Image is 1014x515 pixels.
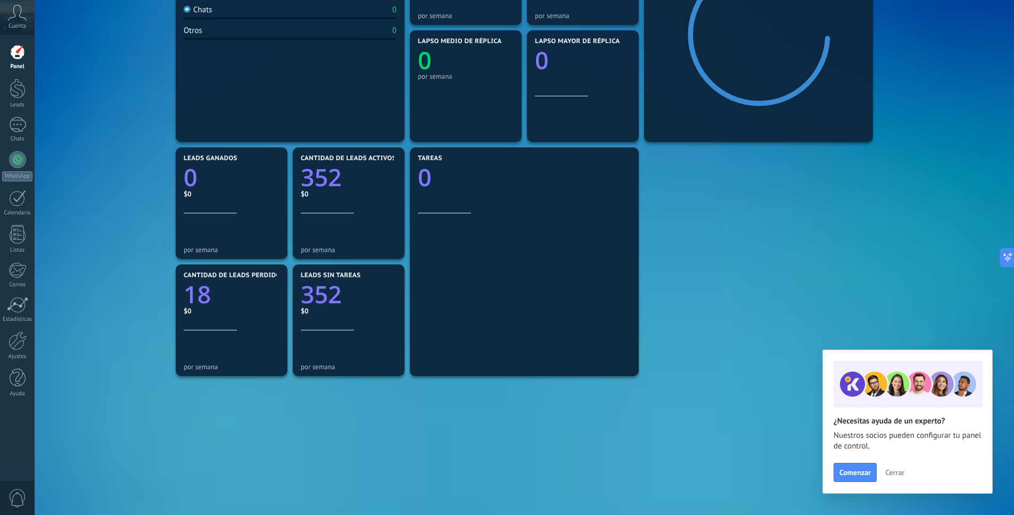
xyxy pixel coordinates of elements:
[301,161,342,194] text: 352
[184,161,197,194] text: 0
[184,272,285,279] span: Cantidad de leads perdidos
[301,363,397,371] div: por semana
[301,306,397,315] div: $0
[301,272,360,279] span: Leads sin tareas
[880,464,909,480] button: Cerrar
[392,26,397,36] div: 0
[301,161,397,194] a: 352
[184,26,202,36] div: Otros
[301,278,342,311] text: 352
[834,430,982,452] span: Nuestros socios pueden configurar tu panel de control.
[2,102,33,109] div: Leads
[301,189,397,198] div: $0
[535,44,549,77] text: 0
[885,469,904,476] span: Cerrar
[9,23,26,30] span: Cuenta
[418,44,432,77] text: 0
[301,246,397,254] div: por semana
[2,210,33,217] div: Calendario
[184,189,279,198] div: $0
[2,353,33,360] div: Ajustes
[839,469,871,476] span: Comenzar
[184,161,279,194] a: 0
[184,278,211,311] text: 18
[535,12,631,20] div: por semana
[2,136,33,143] div: Chats
[184,363,279,371] div: por semana
[184,6,191,13] img: Chats
[2,63,33,70] div: Panel
[535,38,620,45] span: Lapso mayor de réplica
[418,72,514,80] div: por semana
[418,38,502,45] span: Lapso medio de réplica
[418,161,631,194] a: 0
[2,391,33,397] div: Ayuda
[184,246,279,254] div: por semana
[301,278,397,311] a: 352
[184,278,279,311] a: 18
[2,281,33,288] div: Correo
[184,306,279,315] div: $0
[834,416,982,426] h2: ¿Necesitas ayuda de un experto?
[184,155,237,162] span: Leads ganados
[418,161,432,194] text: 0
[2,247,33,254] div: Listas
[2,171,32,181] div: WhatsApp
[418,12,514,20] div: por semana
[418,155,442,162] span: Tareas
[184,5,212,15] div: Chats
[301,155,396,162] span: Cantidad de leads activos
[2,316,33,323] div: Estadísticas
[834,463,877,482] button: Comenzar
[392,5,397,15] div: 0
